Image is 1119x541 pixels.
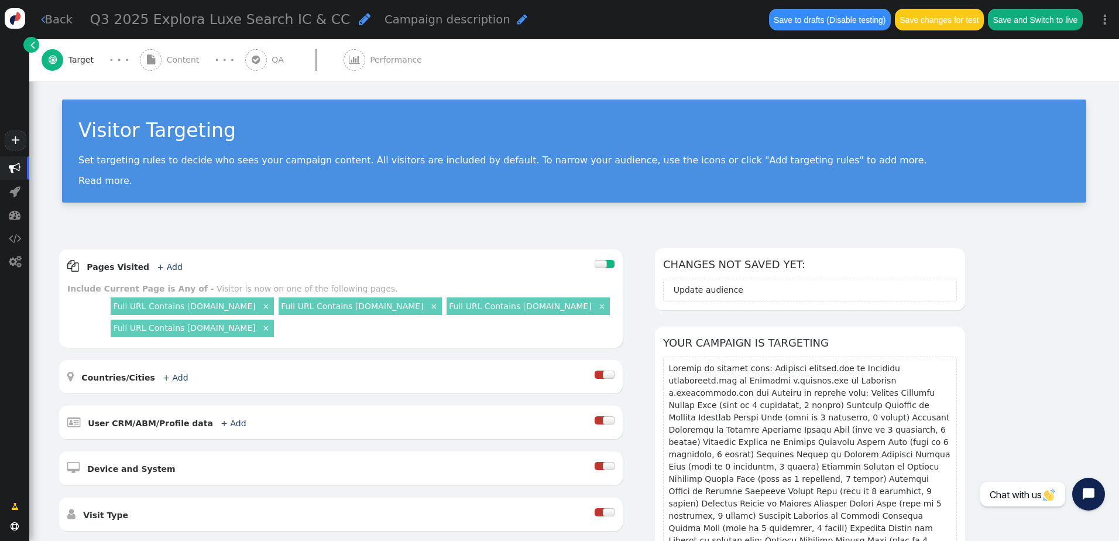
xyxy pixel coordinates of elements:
div: Update audience [674,284,743,296]
a: ⋮ [1091,2,1119,37]
span:  [67,416,80,428]
span: Content [167,54,204,66]
span:  [41,13,45,25]
div: · · · [215,52,234,68]
span:  [9,209,20,221]
a: + Add [163,373,188,382]
span:  [9,186,20,197]
div: · · · [109,52,129,68]
div: Visitor Targeting [78,116,1070,145]
span:  [67,462,80,474]
span:  [67,508,75,520]
button: Save to drafts (Disable testing) [769,9,891,30]
a:  [23,37,39,53]
span:  [67,260,79,272]
a: × [596,300,607,311]
a: Full URL Contains [DOMAIN_NAME] [113,302,255,311]
img: logo-icon.svg [5,8,25,29]
a: Read more. [78,175,132,186]
span:  [9,256,21,268]
a: Full URL Contains [DOMAIN_NAME] [281,302,423,311]
a:  QA [245,39,344,81]
b: Pages Visited [87,262,149,272]
button: Save and Switch to live [988,9,1083,30]
a:  User CRM/ABM/Profile data + Add [67,419,265,428]
a: × [428,300,439,311]
b: User CRM/ABM/Profile data [88,419,213,428]
a: Full URL Contains [DOMAIN_NAME] [449,302,591,311]
a: Back [41,11,73,28]
span:  [11,501,19,513]
h6: Your campaign is targeting [663,335,957,351]
div: Visitor is now on one of the following pages. [217,284,397,293]
a:  Performance [344,39,448,81]
button: Save changes for test [895,9,984,30]
span:  [252,55,260,64]
a:  Content · · · [140,39,245,81]
span: Campaign description [385,13,510,26]
b: Device and System [87,464,175,474]
a: + [5,131,26,150]
span:  [359,12,370,26]
span: QA [272,54,289,66]
span:  [49,55,57,64]
span: Performance [370,54,427,66]
span:  [11,522,19,530]
span:  [67,371,74,382]
a: Full URL Contains [DOMAIN_NAME] [113,323,255,333]
a:  Visit Type [67,511,147,520]
a:  Pages Visited + Add [67,262,201,272]
b: Include Current Page is Any of - [67,284,214,293]
a:  Target · · · [42,39,140,81]
span: Target [68,54,99,66]
a:  [3,496,27,517]
a:  Countries/Cities + Add [67,373,207,382]
span:  [30,39,35,51]
a:  Device and System [67,464,194,474]
a: × [260,300,271,311]
span:  [349,55,360,64]
b: Countries/Cities [81,373,155,382]
p: Set targeting rules to decide who sees your campaign content. All visitors are included by defaul... [78,155,1070,166]
span:  [147,55,155,64]
h6: Changes not saved yet: [663,256,957,272]
span:  [9,162,20,174]
a: + Add [221,419,246,428]
a: + Add [157,262,183,272]
a: × [260,322,271,333]
span: Q3 2025 Explora Luxe Search IC & CC [90,11,351,28]
span:  [9,232,21,244]
span:  [517,13,527,25]
b: Visit Type [83,511,128,520]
